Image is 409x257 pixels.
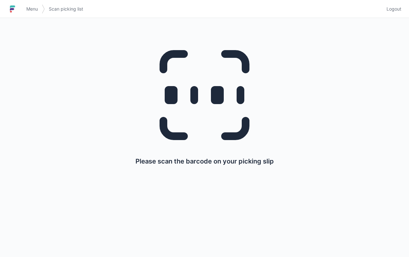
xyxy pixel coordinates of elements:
a: Scan picking list [45,3,87,15]
span: Menu [26,6,38,12]
a: Menu [22,3,42,15]
span: Scan picking list [49,6,83,12]
img: logo-small.jpg [8,4,17,14]
p: Please scan the barcode on your picking slip [135,157,274,166]
a: Logout [383,3,401,15]
span: Logout [387,6,401,12]
img: svg> [42,1,45,17]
